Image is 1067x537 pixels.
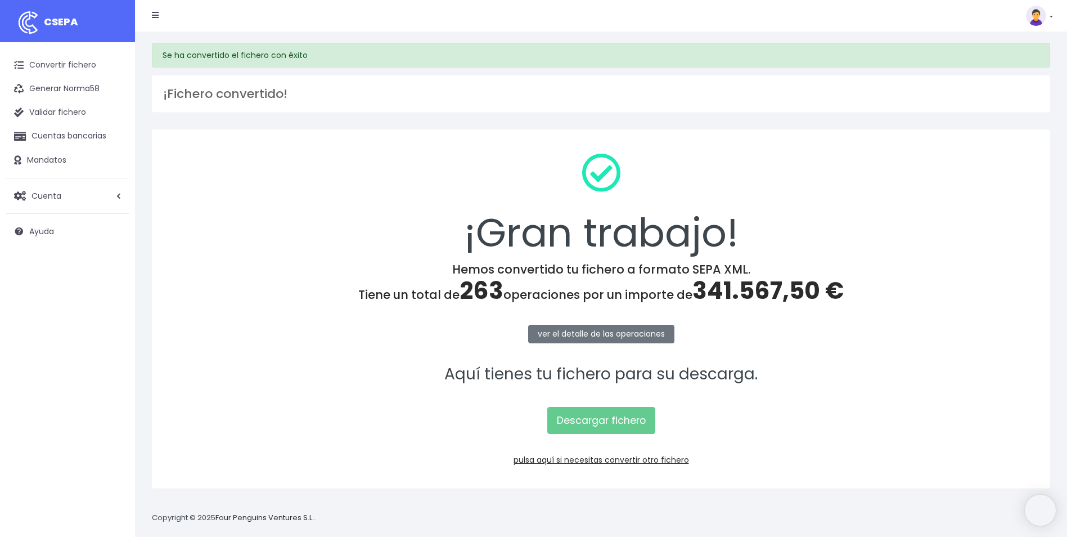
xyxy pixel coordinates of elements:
span: 263 [460,274,503,307]
a: Ayuda [6,220,129,243]
span: Ayuda [29,226,54,237]
span: Cuenta [31,190,61,201]
p: Aquí tienes tu fichero para su descarga. [166,362,1036,387]
h3: ¡Fichero convertido! [163,87,1039,101]
a: Mandatos [6,149,129,172]
a: Validar fichero [6,101,129,124]
span: CSEPA [44,15,78,29]
div: Se ha convertido el fichero con éxito [152,43,1050,68]
a: Four Penguins Ventures S.L. [215,512,314,523]
span: 341.567,50 € [692,274,844,307]
a: Descargar fichero [547,407,655,434]
a: ver el detalle de las operaciones [528,325,674,343]
img: logo [14,8,42,37]
h4: Hemos convertido tu fichero a formato SEPA XML. Tiene un total de operaciones por un importe de [166,262,1036,305]
a: Cuenta [6,184,129,208]
a: Generar Norma58 [6,77,129,101]
img: profile [1026,6,1046,26]
a: pulsa aquí si necesitas convertir otro fichero [514,454,689,466]
div: ¡Gran trabajo! [166,144,1036,262]
p: Copyright © 2025 . [152,512,316,524]
a: Convertir fichero [6,53,129,77]
a: Cuentas bancarias [6,124,129,148]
